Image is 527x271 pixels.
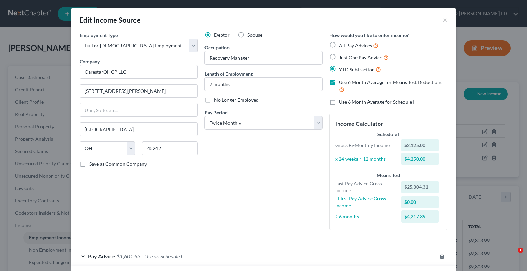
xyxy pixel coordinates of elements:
[332,180,398,194] div: Last Pay Advice Gross Income
[339,79,442,85] span: Use 6 Month Average for Means Test Deductions
[401,153,439,165] div: $4,250.00
[214,97,259,103] span: No Longer Employed
[335,172,442,179] div: Means Test
[80,85,197,98] input: Enter address...
[401,181,439,193] div: $25,304.31
[80,59,100,64] span: Company
[89,161,147,167] span: Save as Common Company
[339,66,375,72] span: YTD Subtraction
[80,103,197,116] input: Unit, Suite, etc...
[504,248,520,264] iframe: Intercom live chat
[142,141,198,155] input: Enter zip...
[332,156,398,162] div: x 24 weeks ÷ 12 months
[88,253,115,259] span: Pay Advice
[142,253,183,259] span: - Use on Schedule I
[205,51,322,64] input: --
[401,210,439,223] div: $4,217.39
[204,70,253,77] label: Length of Employment
[332,142,398,149] div: Gross Bi-Monthly Income
[80,32,118,38] span: Employment Type
[117,253,140,259] span: $1,601.53
[205,78,322,91] input: ex: 2 years
[401,196,439,208] div: $0.00
[80,123,197,136] input: Enter city...
[332,213,398,220] div: ÷ 6 months
[335,131,442,138] div: Schedule I
[401,139,439,151] div: $2,125.00
[214,32,230,38] span: Debtor
[518,248,523,253] span: 1
[247,32,262,38] span: Spouse
[80,15,141,25] div: Edit Income Source
[329,32,409,39] label: How would you like to enter income?
[443,16,447,24] button: ×
[332,195,398,209] div: - First Pay Advice Gross Income
[339,54,382,60] span: Just One Pay Advice
[204,110,228,115] span: Pay Period
[339,42,372,48] span: All Pay Advices
[80,65,198,79] input: Search company by name...
[204,44,230,51] label: Occupation
[335,120,442,128] h5: Income Calculator
[339,99,414,105] span: Use 6 Month Average for Schedule I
